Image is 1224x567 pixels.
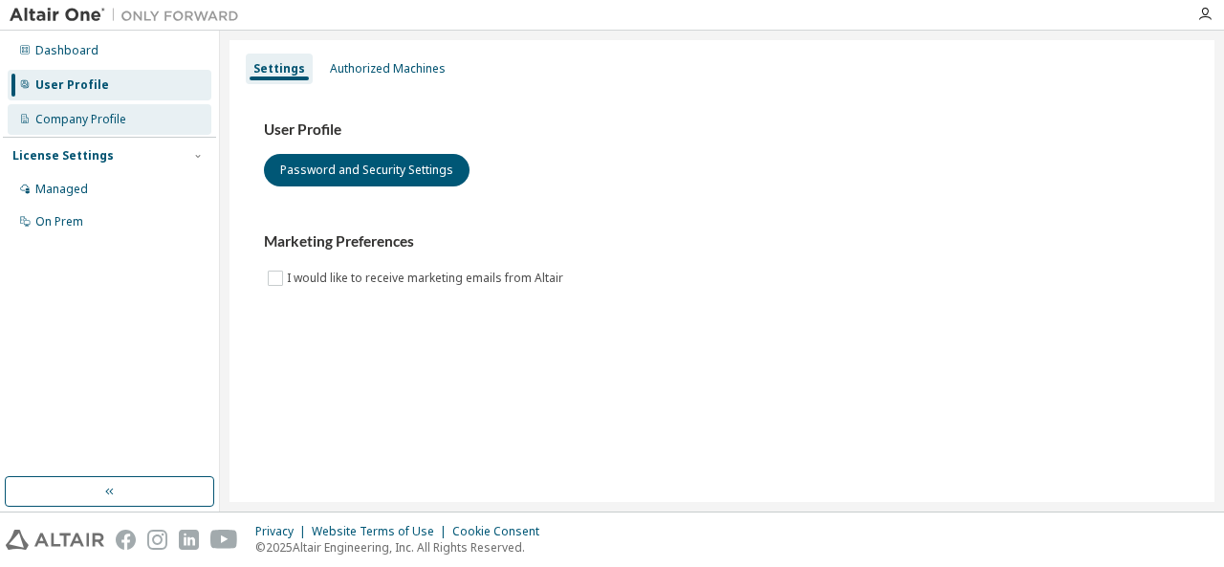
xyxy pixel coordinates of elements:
img: youtube.svg [210,530,238,550]
div: Website Terms of Use [312,524,452,539]
div: On Prem [35,214,83,229]
div: License Settings [12,148,114,164]
div: Dashboard [35,43,98,58]
p: © 2025 Altair Engineering, Inc. All Rights Reserved. [255,539,551,556]
div: Settings [253,61,305,76]
button: Password and Security Settings [264,154,470,186]
h3: Marketing Preferences [264,232,1180,251]
div: Cookie Consent [452,524,551,539]
div: User Profile [35,77,109,93]
img: Altair One [10,6,249,25]
img: instagram.svg [147,530,167,550]
img: facebook.svg [116,530,136,550]
div: Privacy [255,524,312,539]
img: altair_logo.svg [6,530,104,550]
h3: User Profile [264,120,1180,140]
img: linkedin.svg [179,530,199,550]
div: Managed [35,182,88,197]
div: Authorized Machines [330,61,446,76]
div: Company Profile [35,112,126,127]
label: I would like to receive marketing emails from Altair [287,267,567,290]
